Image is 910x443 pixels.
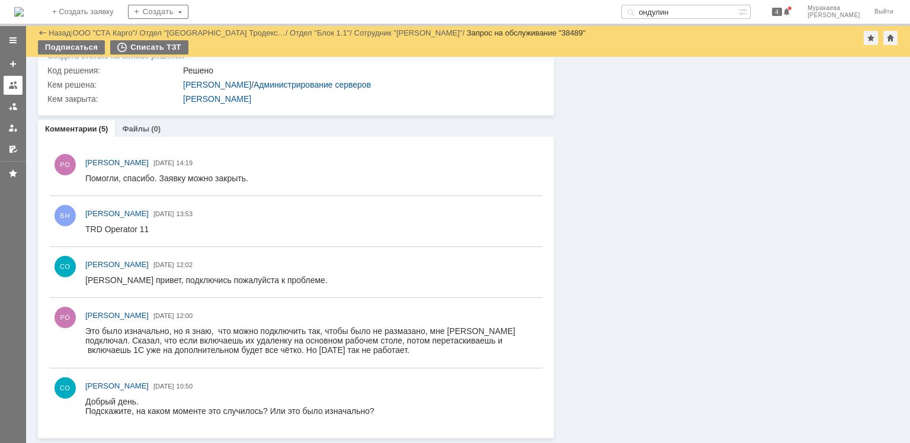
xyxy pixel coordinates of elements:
div: Кем решена: [47,80,181,89]
a: Комментарии [45,124,97,133]
span: 12:02 [177,261,193,268]
div: Запрос на обслуживание "38489" [467,28,586,37]
a: Создать заявку [4,54,23,73]
a: Отдел "Блок 1.1" [290,28,350,37]
div: Код решения: [47,66,181,75]
div: (0) [151,124,161,133]
a: [PERSON_NAME] [183,80,251,89]
a: Назад [49,28,71,37]
div: / [73,28,140,37]
span: [PERSON_NAME] [85,158,149,167]
span: sta [78,410,89,420]
a: @sta-totalgroup.com [69,410,150,420]
a: Администрирование серверов [254,80,371,89]
a: Мои заявки [4,118,23,137]
span: . [131,410,133,420]
div: / [183,80,537,89]
span: @ [69,410,78,420]
span: [DATE] [153,210,174,217]
span: [PERSON_NAME] [85,209,149,218]
span: [DATE] [153,261,174,268]
a: [PERSON_NAME] [85,380,149,392]
span: totalgroup [92,410,131,420]
div: / [290,28,354,37]
span: [DATE] [153,312,174,319]
span: 4 [772,8,783,16]
span: [PERSON_NAME] [85,260,149,269]
a: Сотрудник "[PERSON_NAME]" [354,28,463,37]
span: 10:50 [177,383,193,390]
a: [PERSON_NAME] [183,94,251,104]
a: Отдел "[GEOGRAPHIC_DATA] Тродекс… [140,28,286,37]
a: [PERSON_NAME] [85,259,149,271]
span: [PERSON_NAME] [85,381,149,390]
a: Перейти на домашнюю страницу [14,7,24,17]
div: Решено [183,66,537,75]
a: Заявки в моей ответственности [4,97,23,116]
span: o [64,410,69,420]
span: 13:53 [177,210,193,217]
a: [PERSON_NAME] [85,310,149,322]
span: . [62,410,64,420]
a: ООО "СТА Карго" [73,28,136,37]
a: Заявки на командах [4,76,23,95]
span: Расширенный поиск [738,5,750,17]
span: [PERSON_NAME] [85,311,149,320]
span: 12:00 [177,312,193,319]
a: Файлы [122,124,149,133]
a: [PERSON_NAME] [85,208,149,220]
span: - [89,410,92,420]
span: com [133,410,150,420]
span: [PHONE_NUMBER] доб. 721 [74,400,189,410]
div: / [354,28,467,37]
a: Мои согласования [4,140,23,159]
img: logo [14,7,24,17]
span: [DATE] [153,159,174,166]
div: Добавить в избранное [864,31,878,45]
div: Сделать домашней страницей [883,31,898,45]
div: Кем закрыта: [47,94,181,104]
span: 14:19 [177,159,193,166]
div: Создать [128,5,188,19]
div: / [140,28,290,37]
span: [DATE] [153,383,174,390]
span: Муракаева [808,5,860,12]
span: [PERSON_NAME] [808,12,860,19]
div: | [71,28,72,37]
div: (5) [99,124,108,133]
a: [PERSON_NAME] [85,157,149,169]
